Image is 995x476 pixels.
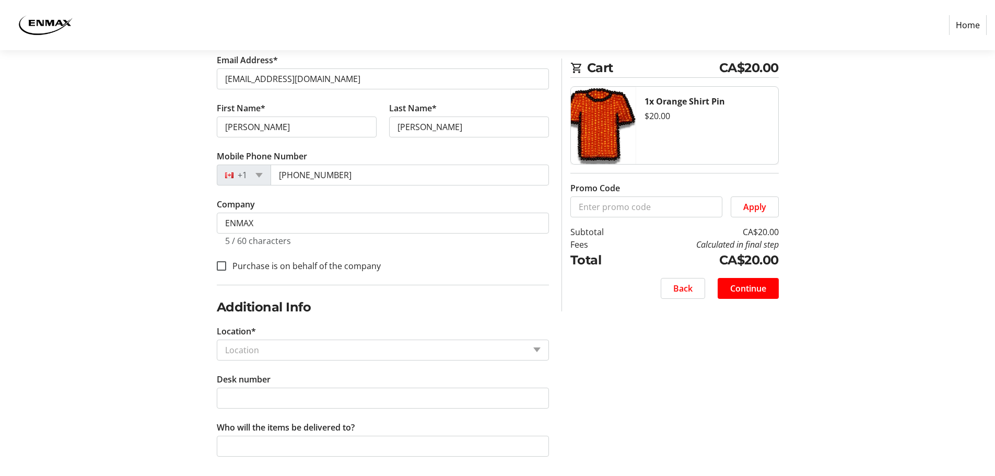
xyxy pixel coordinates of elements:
a: Home [949,15,987,35]
div: $20.00 [645,110,770,122]
td: Calculated in final step [630,238,779,251]
label: Email Address* [217,54,278,66]
td: Subtotal [570,226,630,238]
span: Cart [587,59,719,77]
label: Last Name* [389,102,437,114]
tr-character-limit: 5 / 60 characters [225,235,291,247]
span: CA$20.00 [719,59,779,77]
label: Who will the items be delivered to? [217,421,355,434]
img: Orange Shirt Pin [571,87,636,164]
td: Total [570,251,630,270]
span: Apply [743,201,766,213]
td: Fees [570,238,630,251]
button: Continue [718,278,779,299]
button: Back [661,278,705,299]
label: Location* [217,325,256,338]
td: CA$20.00 [630,251,779,270]
span: Back [673,282,693,295]
td: CA$20.00 [630,226,779,238]
input: Enter promo code [570,196,722,217]
label: Mobile Phone Number [217,150,307,162]
input: (506) 234-5678 [271,165,549,185]
h2: Additional Info [217,298,549,317]
label: Desk number [217,373,271,386]
label: Promo Code [570,182,620,194]
span: Continue [730,282,766,295]
img: ENMAX 's Logo [8,4,83,46]
label: First Name* [217,102,265,114]
strong: 1x Orange Shirt Pin [645,96,725,107]
label: Company [217,198,255,211]
label: Purchase is on behalf of the company [226,260,381,272]
button: Apply [731,196,779,217]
